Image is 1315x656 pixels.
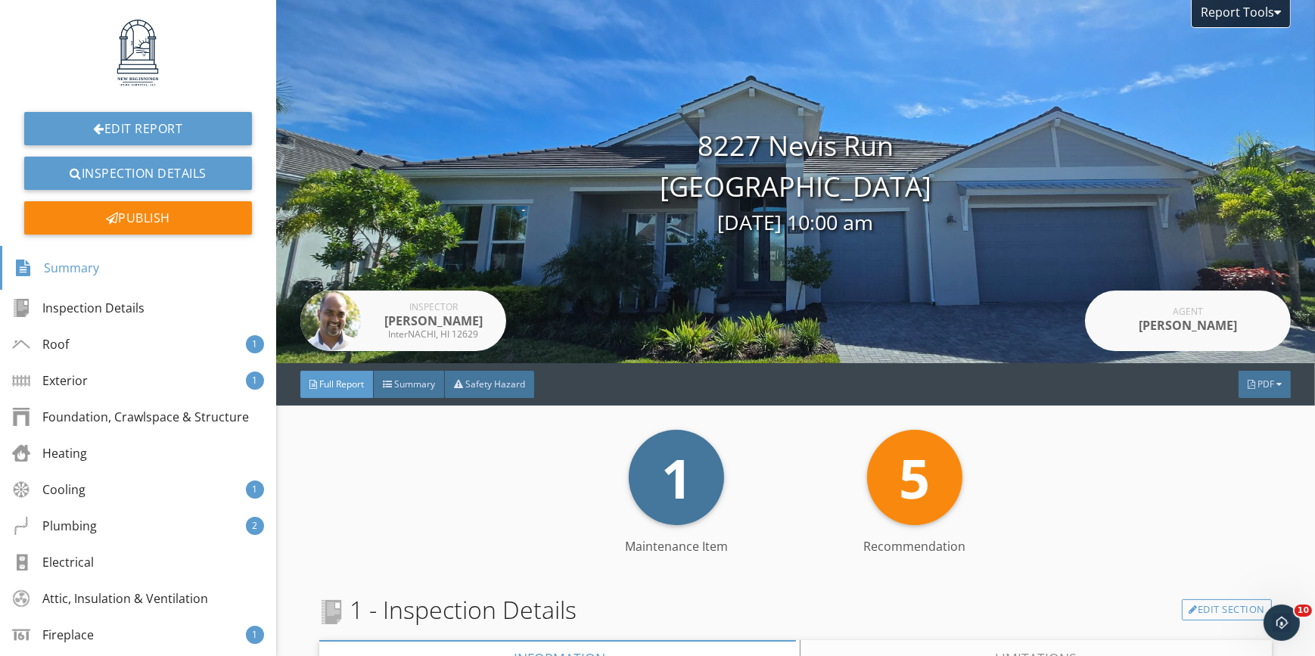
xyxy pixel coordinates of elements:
span: 1 - Inspection Details [319,592,577,628]
div: Fireplace [12,626,94,644]
div: Electrical [12,553,94,571]
span: 10 [1295,605,1312,617]
div: [DATE] 10:00 am [276,207,1315,238]
div: 1 [246,335,264,353]
a: Inspection Details [24,157,252,190]
div: 1 [246,372,264,390]
iframe: Intercom live chat [1264,605,1300,641]
a: Edit Section [1182,599,1272,620]
div: 1 [246,480,264,499]
div: Plumbing [12,517,97,535]
div: [PERSON_NAME] [1127,316,1248,334]
img: vertical_New_Beginnings_Home_Services__LLC_-_1920x1080-_Final_-_NAVY.jpg [65,12,210,94]
div: Attic, Insulation & Ventilation [12,589,208,608]
div: 1 [246,626,264,644]
div: InterNACHI, HI 12629 [373,330,494,339]
span: Full Report [319,378,364,390]
span: PDF [1257,378,1274,390]
span: Safety Hazard [465,378,525,390]
div: 2 [246,517,264,535]
div: [PERSON_NAME] [373,312,494,330]
span: 5 [899,440,930,515]
span: 1 [661,440,692,515]
span: Summary [394,378,435,390]
a: Inspector [PERSON_NAME] InterNACHI, HI 12629 [300,291,506,351]
div: 8227 Nevis Run [GEOGRAPHIC_DATA] [276,126,1315,238]
div: Roof [12,335,69,353]
div: Inspector [373,303,494,312]
div: Cooling [12,480,85,499]
div: Exterior [12,372,88,390]
div: Foundation, Crawlspace & Structure [12,408,249,426]
div: Heating [12,444,87,462]
div: Inspection Details [12,299,145,317]
div: Maintenance Item [558,537,796,555]
div: Agent [1127,307,1248,316]
div: Summary [14,255,99,281]
div: Publish [24,201,252,235]
a: Edit Report [24,112,252,145]
div: Recommendation [795,537,1034,555]
img: philip_linked_in.jpg [300,291,361,351]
